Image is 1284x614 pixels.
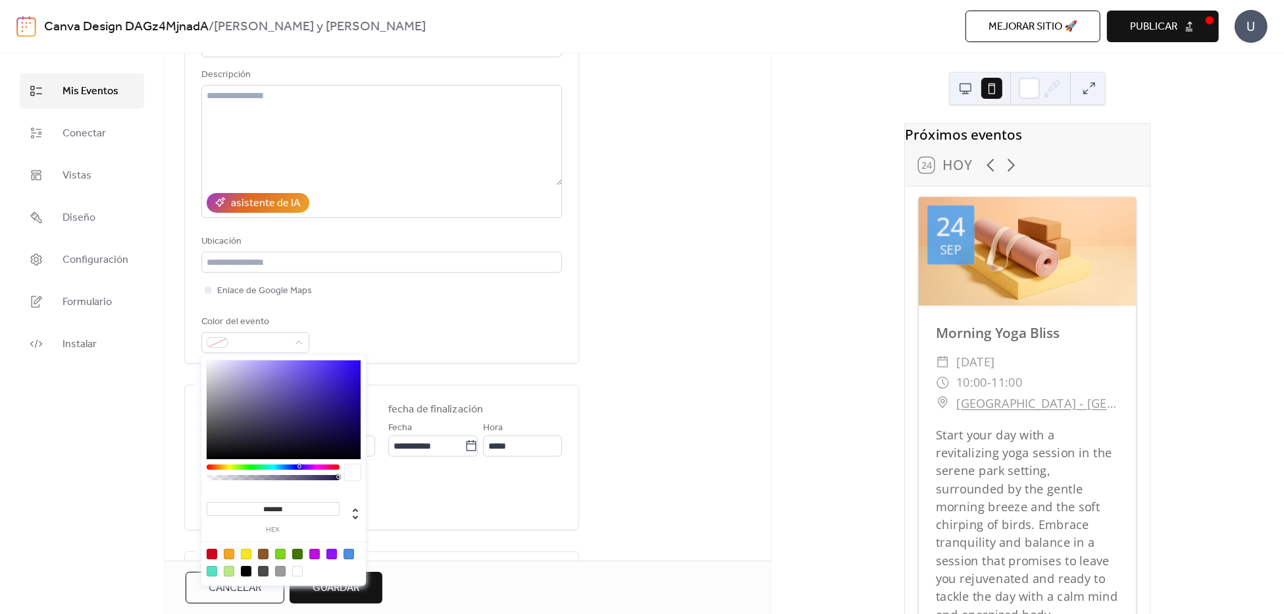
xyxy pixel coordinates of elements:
img: logo [16,16,36,37]
div: ​ [936,352,950,372]
div: sep [940,243,962,256]
span: Fecha [388,420,412,436]
div: #BD10E0 [309,549,320,559]
div: #50E3C2 [207,566,217,576]
div: #9B9B9B [275,566,286,576]
div: ​ [936,372,950,393]
div: fecha de finalización [388,402,483,418]
button: Publicar [1107,11,1219,42]
div: U [1235,10,1268,43]
span: Mejorar sitio 🚀 [989,19,1077,35]
div: #D0021B [207,549,217,559]
a: Instalar [20,326,144,362]
span: Conectar [63,126,106,142]
div: #F8E71C [241,549,251,559]
button: Mejorar sitio 🚀 [965,11,1100,42]
div: asistente de IA [231,196,300,211]
div: Ubicación [201,234,559,250]
button: Cancelar [186,572,284,603]
span: Guardar [313,580,359,596]
span: - [987,372,992,393]
div: #7ED321 [275,549,286,559]
div: #4A4A4A [258,566,269,576]
div: Color del evento [201,314,307,330]
div: #9013FE [326,549,337,559]
span: Instalar [63,337,97,352]
span: Diseño [63,210,95,226]
span: 11:00 [992,372,1023,393]
a: Diseño [20,200,144,235]
span: Vistas [63,168,91,184]
a: Formulario [20,284,144,320]
a: Configuración [20,242,144,277]
span: Publicar [1130,19,1177,35]
a: Vistas [20,157,144,193]
div: #4A90E2 [344,549,354,559]
span: 10:00 [956,372,987,393]
span: Configuración [63,252,128,268]
button: Guardar [290,572,382,603]
div: Descripción [201,67,559,83]
span: Mis Eventos [63,84,118,99]
div: 24 [937,214,965,240]
div: #B8E986 [224,566,234,576]
div: #417505 [292,549,303,559]
a: Conectar [20,115,144,151]
div: Próximos eventos [905,124,1150,144]
a: Mis Eventos [20,73,144,109]
div: #000000 [241,566,251,576]
span: [DATE] [956,352,995,372]
span: Cancelar [209,580,261,596]
a: [GEOGRAPHIC_DATA] - [GEOGRAPHIC_DATA] [956,393,1119,413]
div: #F5A623 [224,549,234,559]
span: Formulario [63,294,112,310]
span: Hora [483,420,503,436]
div: ​ [936,393,950,413]
b: [PERSON_NAME] y [PERSON_NAME] [214,14,426,40]
button: asistente de IA [207,193,309,213]
a: Canva Design DAGz4MjnadA [44,14,209,40]
div: #FFFFFF [292,566,303,576]
b: / [209,14,214,40]
div: Morning Yoga Bliss [919,323,1136,343]
label: hex [207,526,340,534]
span: Enlace de Google Maps [217,283,312,299]
div: #8B572A [258,549,269,559]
